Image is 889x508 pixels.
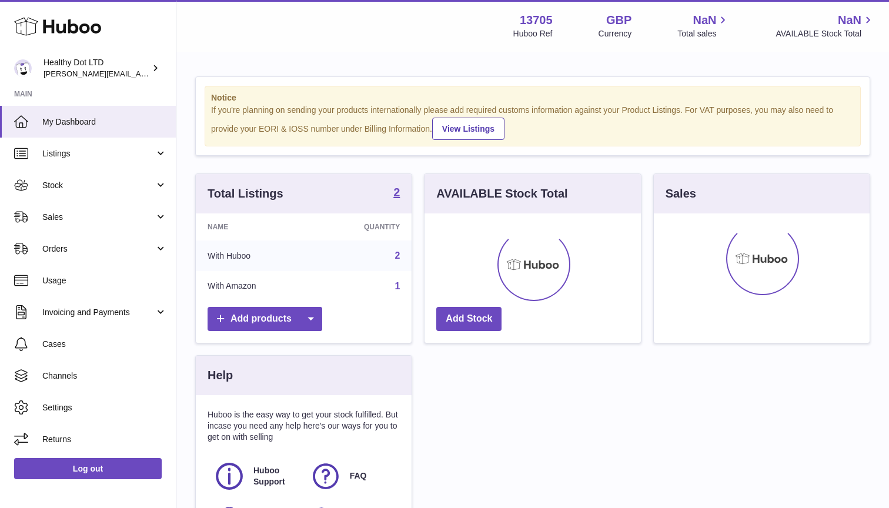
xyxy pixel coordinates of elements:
[42,243,155,255] span: Orders
[42,402,167,413] span: Settings
[776,12,875,39] a: NaN AVAILABLE Stock Total
[436,307,502,331] a: Add Stock
[838,12,861,28] span: NaN
[42,307,155,318] span: Invoicing and Payments
[776,28,875,39] span: AVAILABLE Stock Total
[513,28,553,39] div: Huboo Ref
[42,148,155,159] span: Listings
[42,212,155,223] span: Sales
[208,186,283,202] h3: Total Listings
[196,271,314,302] td: With Amazon
[395,281,400,291] a: 1
[520,12,553,28] strong: 13705
[677,12,730,39] a: NaN Total sales
[395,250,400,260] a: 2
[213,460,298,492] a: Huboo Support
[393,186,400,200] a: 2
[42,339,167,350] span: Cases
[436,186,567,202] h3: AVAILABLE Stock Total
[42,370,167,382] span: Channels
[677,28,730,39] span: Total sales
[393,186,400,198] strong: 2
[44,57,149,79] div: Healthy Dot LTD
[666,186,696,202] h3: Sales
[314,213,412,240] th: Quantity
[196,213,314,240] th: Name
[208,409,400,443] p: Huboo is the easy way to get your stock fulfilled. But incase you need any help here's our ways f...
[42,116,167,128] span: My Dashboard
[196,240,314,271] td: With Huboo
[211,105,854,140] div: If you're planning on sending your products internationally please add required customs informati...
[606,12,631,28] strong: GBP
[211,92,854,103] strong: Notice
[42,180,155,191] span: Stock
[432,118,504,140] a: View Listings
[42,275,167,286] span: Usage
[310,460,395,492] a: FAQ
[208,367,233,383] h3: Help
[253,465,297,487] span: Huboo Support
[599,28,632,39] div: Currency
[14,59,32,77] img: Dorothy@healthydot.com
[14,458,162,479] a: Log out
[693,12,716,28] span: NaN
[44,69,236,78] span: [PERSON_NAME][EMAIL_ADDRESS][DOMAIN_NAME]
[350,470,367,482] span: FAQ
[42,434,167,445] span: Returns
[208,307,322,331] a: Add products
